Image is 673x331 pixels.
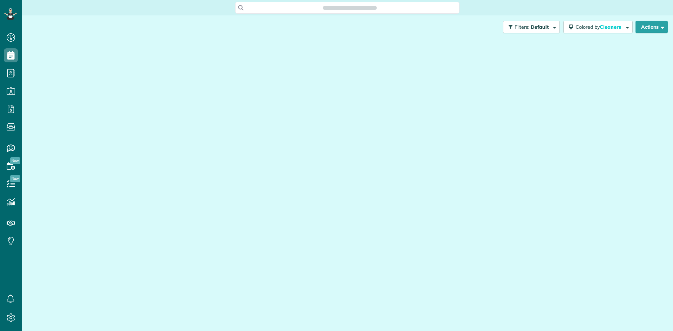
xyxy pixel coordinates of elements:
span: Search ZenMaid… [330,4,369,11]
span: Cleaners [600,24,622,30]
span: New [10,157,20,164]
a: Filters: Default [499,21,560,33]
button: Colored byCleaners [563,21,633,33]
button: Filters: Default [503,21,560,33]
span: Filters: [515,24,529,30]
span: New [10,175,20,182]
button: Actions [635,21,668,33]
span: Default [531,24,549,30]
span: Colored by [576,24,624,30]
